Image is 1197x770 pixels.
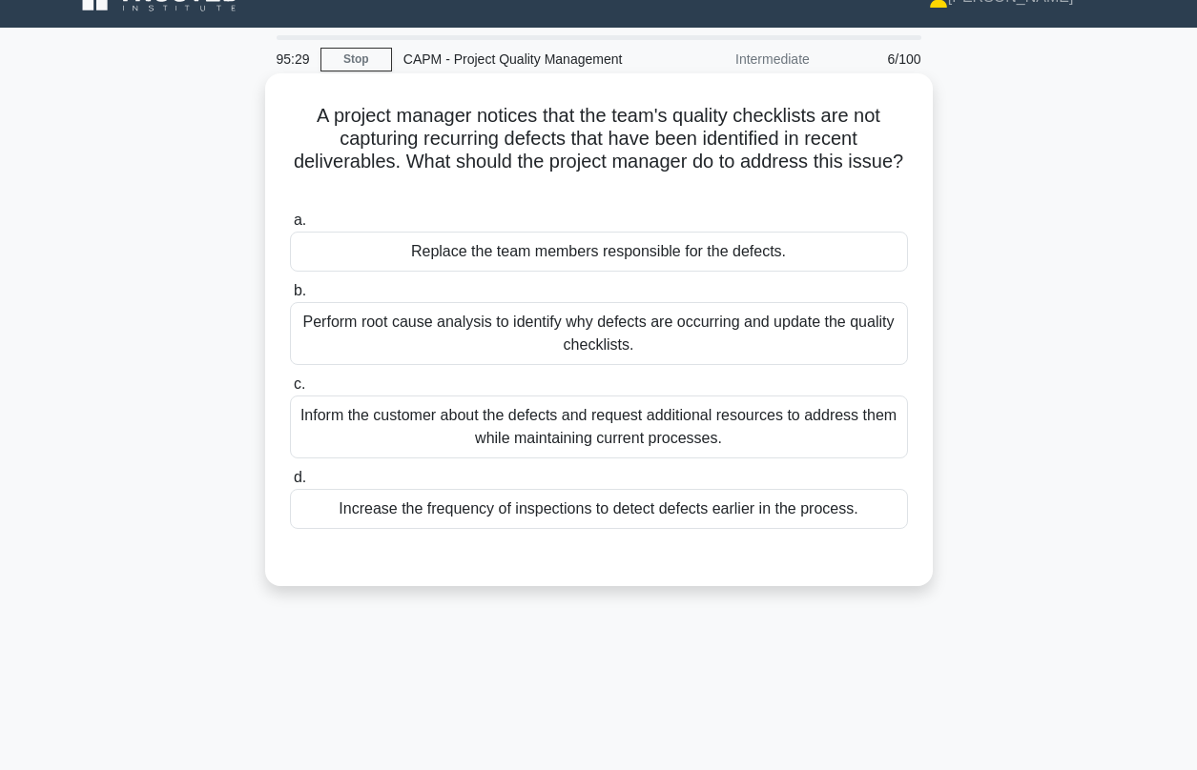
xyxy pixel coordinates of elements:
span: c. [294,375,305,392]
div: Intermediate [654,40,821,78]
span: a. [294,212,306,228]
div: Increase the frequency of inspections to detect defects earlier in the process. [290,489,908,529]
div: Replace the team members responsible for the defects. [290,232,908,272]
div: 95:29 [265,40,320,78]
a: Stop [320,48,392,71]
div: Perform root cause analysis to identify why defects are occurring and update the quality checklists. [290,302,908,365]
div: Inform the customer about the defects and request additional resources to address them while main... [290,395,908,458]
div: 6/100 [821,40,933,78]
div: CAPM - Project Quality Management [392,40,654,78]
span: d. [294,469,306,485]
span: b. [294,282,306,298]
h5: A project manager notices that the team's quality checklists are not capturing recurring defects ... [288,104,910,197]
